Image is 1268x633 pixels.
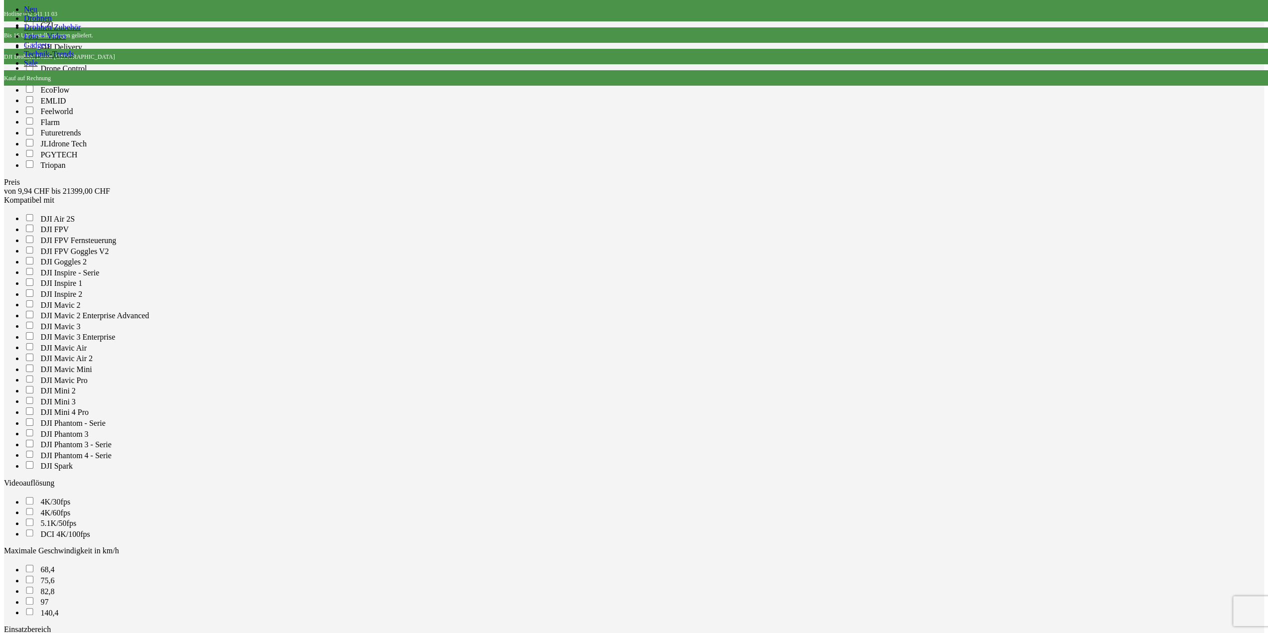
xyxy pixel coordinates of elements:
[41,608,59,617] label: 140,4
[41,508,71,516] label: 4K/60fps
[4,546,119,555] label: Maximale Geschwindigkeit in km/h
[41,333,116,341] label: DJI Mavic 3 Enterprise
[41,376,88,384] label: DJI Mavic Pro
[41,86,70,94] label: EcoFlow
[24,5,37,13] a: Neu
[41,365,92,374] label: DJI Mavic Mini
[41,576,55,585] label: 75,6
[40,161,65,169] label: Triopan
[51,187,61,195] span: bis
[4,187,16,195] span: von
[41,419,106,427] label: DJI Phantom - Serie
[18,187,49,195] label: 9,94 CHF
[4,196,54,204] label: Kompatibel mit
[24,14,52,22] a: Drohnen
[63,187,110,195] label: 21399,00 CHF
[41,462,73,470] label: DJI Spark
[41,343,87,352] label: DJI Mavic Air
[41,236,117,245] label: DJI FPV Fernsteuerung
[41,128,81,137] label: Futuretrends
[41,225,69,234] label: DJI FPV
[41,268,100,276] label: DJI Inspire - Serie
[41,247,109,255] label: DJI FPV Goggles V2
[41,139,87,148] label: JLIdrone Tech
[41,587,55,595] label: 82,8
[41,498,71,506] label: 4K/30fps
[41,257,87,266] label: DJI Goggles 2
[41,118,60,126] label: Flarm
[4,178,20,186] label: Preis
[41,214,75,223] label: DJI Air 2S
[4,479,54,487] label: Videoauflösung
[41,290,83,298] label: DJI Inspire 2
[41,354,93,363] label: DJI Mavic Air 2
[41,300,81,309] label: DJI Mavic 2
[41,150,78,158] label: PGYTECH
[41,565,55,574] label: 68,4
[24,23,81,31] a: Drohnen Zubehör
[24,32,66,40] a: Foto + Video
[41,519,77,527] label: 5.1K/50fps
[41,529,90,538] label: DCI 4K/100fps
[41,440,112,449] label: DJI Phantom 3 - Serie
[41,386,76,395] label: DJI Mini 2
[41,311,149,320] label: DJI Mavic 2 Enterprise Advanced
[24,41,50,49] a: Gadgets
[41,429,89,438] label: DJI Phantom 3
[41,96,66,105] label: EMLID
[41,598,49,606] label: 97
[41,107,73,116] label: Feelworld
[24,59,38,67] a: Sale
[41,397,76,405] label: DJI Mini 3
[41,451,112,459] label: DJI Phantom 4 - Serie
[41,322,81,330] label: DJI Mavic 3
[41,279,83,287] label: DJI Inspire 1
[24,50,74,58] a: Technik-Trends
[41,408,89,416] label: DJI Mini 4 Pro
